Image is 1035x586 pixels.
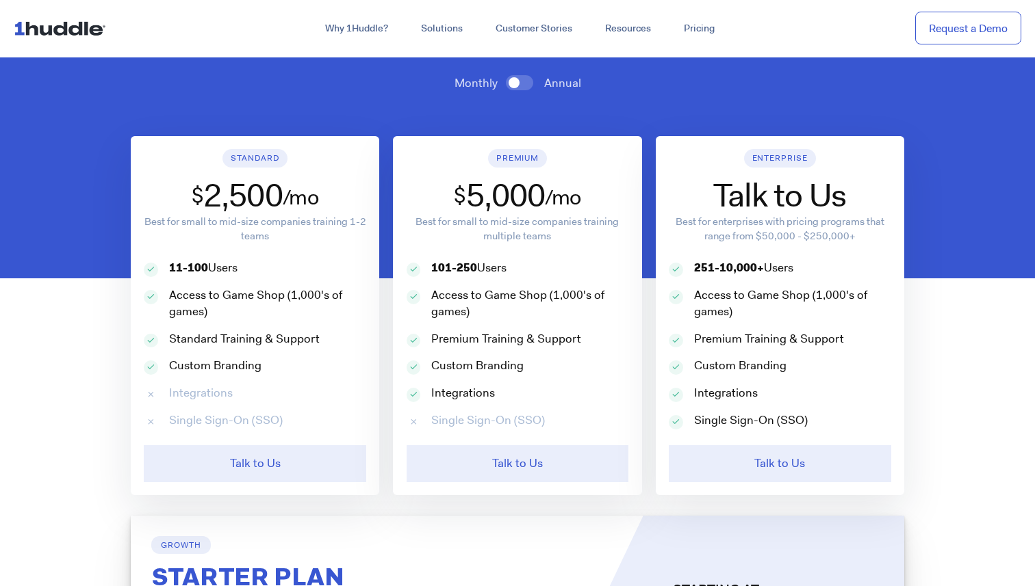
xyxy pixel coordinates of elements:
span: Standard [231,152,279,163]
p: Single Sign-On (SSO) [694,412,808,429]
span: Premium [496,152,539,163]
p: Integrations [169,385,233,401]
label: /mo [545,183,581,212]
span: $ [192,181,204,215]
p: Custom Branding [431,358,524,374]
strong: 11-100 [169,260,208,275]
p: Premium Training & Support [431,331,581,347]
p: Integrations [694,385,758,401]
label: /mo [283,183,319,212]
p: Custom Branding [169,358,261,374]
p: Users [694,260,793,276]
p: Best for small to mid-size companies training 1-2 teams [144,215,366,243]
a: Talk to Us [669,445,891,482]
a: Talk to Us [144,445,366,482]
div: Talk to Us [713,176,846,215]
p: Access to Game Shop (1,000's of games) [694,287,891,320]
div: 2,500 [203,176,282,215]
a: Request a Demo [915,12,1021,45]
p: Best for small to mid-size companies training multiple teams [407,215,629,243]
strong: 101-250 [431,260,477,275]
span: Annual [544,75,581,90]
p: Single Sign-On (SSO) [169,412,283,429]
a: Talk to Us [407,445,629,482]
p: Access to Game Shop (1,000's of games) [431,287,628,320]
a: Customer Stories [479,16,589,41]
p: Integrations [431,385,495,401]
p: Access to Game Shop (1,000's of games) [169,287,366,320]
p: Users [431,260,507,276]
span: $ [454,181,466,215]
p: Standard Training & Support [169,331,320,347]
a: Why 1Huddle? [309,16,405,41]
p: Users [169,260,238,276]
p: Single Sign-On (SSO) [431,412,545,429]
p: Best for enterprises with pricing programs that range from $50,000 - $250,000+ [669,215,891,243]
a: Solutions [405,16,479,41]
a: Resources [589,16,667,41]
p: Custom Branding [694,358,787,374]
div: 5,000 [466,176,545,215]
a: Pricing [667,16,731,41]
img: ... [14,15,112,41]
span: Enterprise [752,152,808,163]
span: Monthly [455,75,498,90]
p: Premium Training & Support [694,331,844,347]
h6: Growth [161,538,201,552]
strong: 251-10,000+ [694,260,764,275]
